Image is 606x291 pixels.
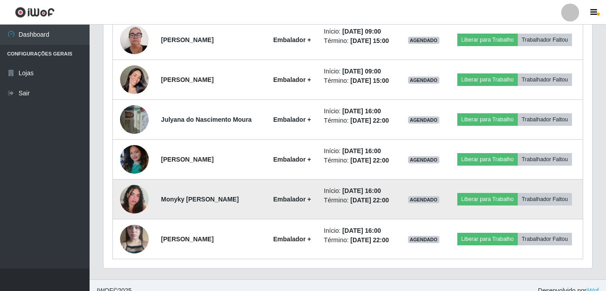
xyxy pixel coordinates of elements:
[273,156,311,163] strong: Embalador +
[350,157,389,164] time: [DATE] 22:00
[324,76,395,86] li: Término:
[120,214,149,265] img: 1747227307483.jpeg
[518,233,572,245] button: Trabalhador Faltou
[324,146,395,156] li: Início:
[120,100,149,138] img: 1752452635065.jpeg
[518,34,572,46] button: Trabalhador Faltou
[161,76,214,83] strong: [PERSON_NAME]
[15,7,55,18] img: CoreUI Logo
[161,235,214,243] strong: [PERSON_NAME]
[457,113,518,126] button: Liberar para Trabalho
[518,193,572,205] button: Trabalhador Faltou
[408,196,439,203] span: AGENDADO
[518,153,572,166] button: Trabalhador Faltou
[350,197,389,204] time: [DATE] 22:00
[120,174,149,225] img: 1732469609290.jpeg
[342,28,381,35] time: [DATE] 09:00
[120,141,149,179] img: 1732654332869.jpeg
[120,54,149,105] img: 1752008464486.jpeg
[120,21,149,59] img: 1756344259057.jpeg
[350,236,389,244] time: [DATE] 22:00
[273,116,311,123] strong: Embalador +
[161,116,252,123] strong: Julyana do Nascimento Moura
[324,67,395,76] li: Início:
[324,196,395,205] li: Término:
[408,156,439,163] span: AGENDADO
[342,68,381,75] time: [DATE] 09:00
[408,236,439,243] span: AGENDADO
[324,27,395,36] li: Início:
[350,117,389,124] time: [DATE] 22:00
[350,77,389,84] time: [DATE] 15:00
[324,116,395,125] li: Término:
[273,76,311,83] strong: Embalador +
[457,233,518,245] button: Liberar para Trabalho
[161,36,214,43] strong: [PERSON_NAME]
[342,227,381,234] time: [DATE] 16:00
[161,156,214,163] strong: [PERSON_NAME]
[518,113,572,126] button: Trabalhador Faltou
[273,196,311,203] strong: Embalador +
[457,153,518,166] button: Liberar para Trabalho
[408,37,439,44] span: AGENDADO
[342,107,381,115] time: [DATE] 16:00
[408,77,439,84] span: AGENDADO
[273,36,311,43] strong: Embalador +
[457,73,518,86] button: Liberar para Trabalho
[324,107,395,116] li: Início:
[324,235,395,245] li: Término:
[324,156,395,165] li: Término:
[457,193,518,205] button: Liberar para Trabalho
[342,187,381,194] time: [DATE] 16:00
[457,34,518,46] button: Liberar para Trabalho
[324,226,395,235] li: Início:
[342,147,381,154] time: [DATE] 16:00
[161,196,239,203] strong: Monyky [PERSON_NAME]
[324,186,395,196] li: Início:
[350,37,389,44] time: [DATE] 15:00
[324,36,395,46] li: Término:
[518,73,572,86] button: Trabalhador Faltou
[273,235,311,243] strong: Embalador +
[408,116,439,124] span: AGENDADO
